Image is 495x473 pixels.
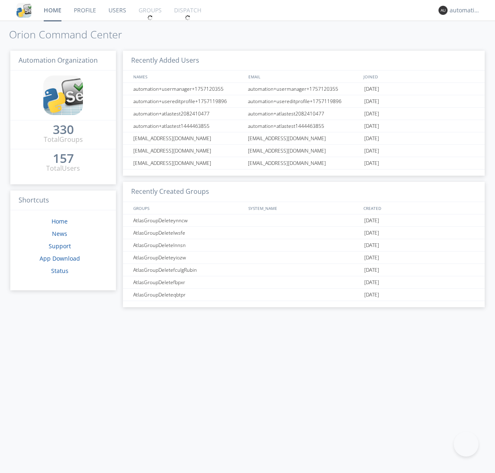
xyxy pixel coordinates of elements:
h3: Recently Added Users [123,51,485,71]
a: AtlasGroupDeleteyiozw[DATE] [123,252,485,264]
a: AtlasGroupDeletefculgRubin[DATE] [123,264,485,276]
div: automation+usermanager+1757120355 [246,83,362,95]
a: automation+usermanager+1757120355automation+usermanager+1757120355[DATE] [123,83,485,95]
span: [DATE] [364,264,379,276]
div: automation+atlastest1444463855 [131,120,245,132]
a: [EMAIL_ADDRESS][DOMAIN_NAME][EMAIL_ADDRESS][DOMAIN_NAME][DATE] [123,157,485,169]
div: AtlasGroupDeleteyiozw [131,252,245,264]
a: automation+atlastest1444463855automation+atlastest1444463855[DATE] [123,120,485,132]
span: [DATE] [364,289,379,301]
a: Home [52,217,68,225]
span: Automation Organization [19,56,98,65]
img: cddb5a64eb264b2086981ab96f4c1ba7 [43,75,83,115]
div: [EMAIL_ADDRESS][DOMAIN_NAME] [131,157,245,169]
div: CREATED [361,202,477,214]
span: [DATE] [364,227,379,239]
div: automation+atlastest1444463855 [246,120,362,132]
div: Total Users [46,164,80,173]
img: cddb5a64eb264b2086981ab96f4c1ba7 [16,3,31,18]
h3: Shortcuts [10,191,116,211]
div: GROUPS [131,202,244,214]
div: [EMAIL_ADDRESS][DOMAIN_NAME] [131,132,245,144]
a: automation+atlastest2082410477automation+atlastest2082410477[DATE] [123,108,485,120]
a: AtlasGroupDeleteqbtpr[DATE] [123,289,485,301]
div: JOINED [361,71,477,82]
div: NAMES [131,71,244,82]
div: [EMAIL_ADDRESS][DOMAIN_NAME] [246,132,362,144]
a: Support [49,242,71,250]
div: SYSTEM_NAME [246,202,361,214]
span: [DATE] [364,108,379,120]
div: [EMAIL_ADDRESS][DOMAIN_NAME] [246,145,362,157]
div: automation+usermanager+1757120355 [131,83,245,95]
span: [DATE] [364,157,379,169]
div: AtlasGroupDeleteqbtpr [131,289,245,301]
span: [DATE] [364,95,379,108]
a: automation+usereditprofile+1757119896automation+usereditprofile+1757119896[DATE] [123,95,485,108]
div: [EMAIL_ADDRESS][DOMAIN_NAME] [131,145,245,157]
span: [DATE] [364,132,379,145]
div: automation+atlastest2082410477 [246,108,362,120]
div: AtlasGroupDeletefbpxr [131,276,245,288]
a: 330 [53,125,74,135]
a: 157 [53,154,74,164]
a: Status [51,267,68,275]
span: [DATE] [364,214,379,227]
a: AtlasGroupDeletefbpxr[DATE] [123,276,485,289]
a: App Download [40,254,80,262]
div: AtlasGroupDeleteynncw [131,214,245,226]
div: 157 [53,154,74,162]
img: 373638.png [438,6,448,15]
div: EMAIL [246,71,361,82]
img: spin.svg [147,15,153,21]
div: Total Groups [44,135,83,144]
div: AtlasGroupDeletelnnsn [131,239,245,251]
span: [DATE] [364,83,379,95]
a: AtlasGroupDeletelnnsn[DATE] [123,239,485,252]
span: [DATE] [364,252,379,264]
span: [DATE] [364,239,379,252]
iframe: Toggle Customer Support [454,432,478,457]
a: AtlasGroupDeletelwsfe[DATE] [123,227,485,239]
span: [DATE] [364,120,379,132]
div: [EMAIL_ADDRESS][DOMAIN_NAME] [246,157,362,169]
a: [EMAIL_ADDRESS][DOMAIN_NAME][EMAIL_ADDRESS][DOMAIN_NAME][DATE] [123,132,485,145]
a: News [52,230,67,238]
div: automation+usereditprofile+1757119896 [246,95,362,107]
div: AtlasGroupDeletefculgRubin [131,264,245,276]
span: [DATE] [364,276,379,289]
h3: Recently Created Groups [123,182,485,202]
div: automation+atlas0036 [450,6,481,14]
div: automation+usereditprofile+1757119896 [131,95,245,107]
a: [EMAIL_ADDRESS][DOMAIN_NAME][EMAIL_ADDRESS][DOMAIN_NAME][DATE] [123,145,485,157]
span: [DATE] [364,145,379,157]
a: AtlasGroupDeleteynncw[DATE] [123,214,485,227]
div: 330 [53,125,74,134]
img: spin.svg [185,15,191,21]
div: AtlasGroupDeletelwsfe [131,227,245,239]
div: automation+atlastest2082410477 [131,108,245,120]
